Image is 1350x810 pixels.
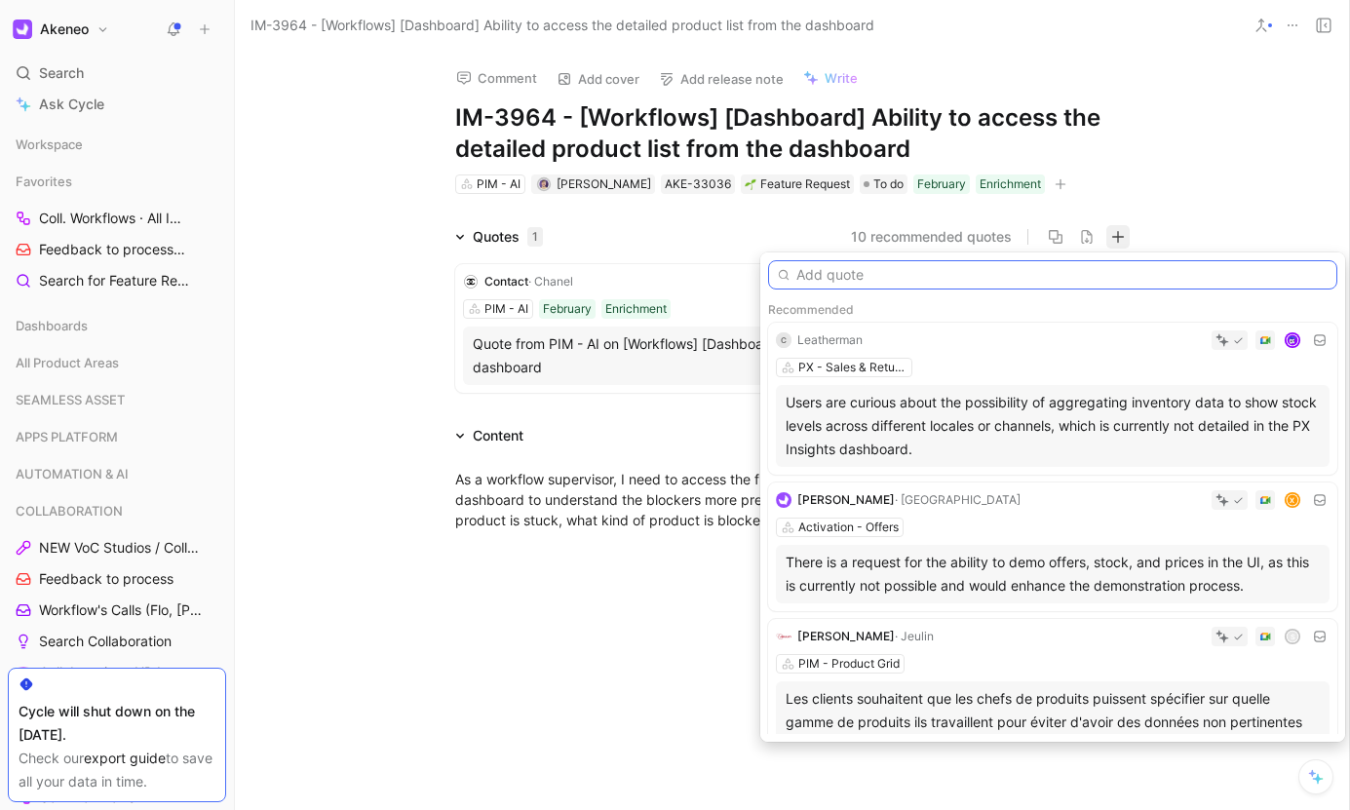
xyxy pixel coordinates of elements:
div: Recommended [768,297,1337,323]
img: avatar [1287,334,1299,347]
input: Add quote [768,260,1337,289]
div: S [1287,631,1299,643]
img: logo [776,629,791,644]
div: Users are curious about the possibility of aggregating inventory data to show stock levels across... [786,391,1320,461]
span: · [GEOGRAPHIC_DATA] [895,492,1021,507]
div: X [1287,494,1299,507]
div: Les clients souhaitent que les chefs de produits puissent spécifier sur quelle gamme de produits ... [786,687,1320,757]
img: logo [776,492,791,508]
span: [PERSON_NAME] [797,492,895,507]
div: C [776,332,791,348]
span: [PERSON_NAME] [797,629,895,643]
div: Leatherman [797,330,863,350]
div: There is a request for the ability to demo offers, stock, and prices in the UI, as this is curren... [786,551,1320,598]
span: · Jeulin [895,629,934,643]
